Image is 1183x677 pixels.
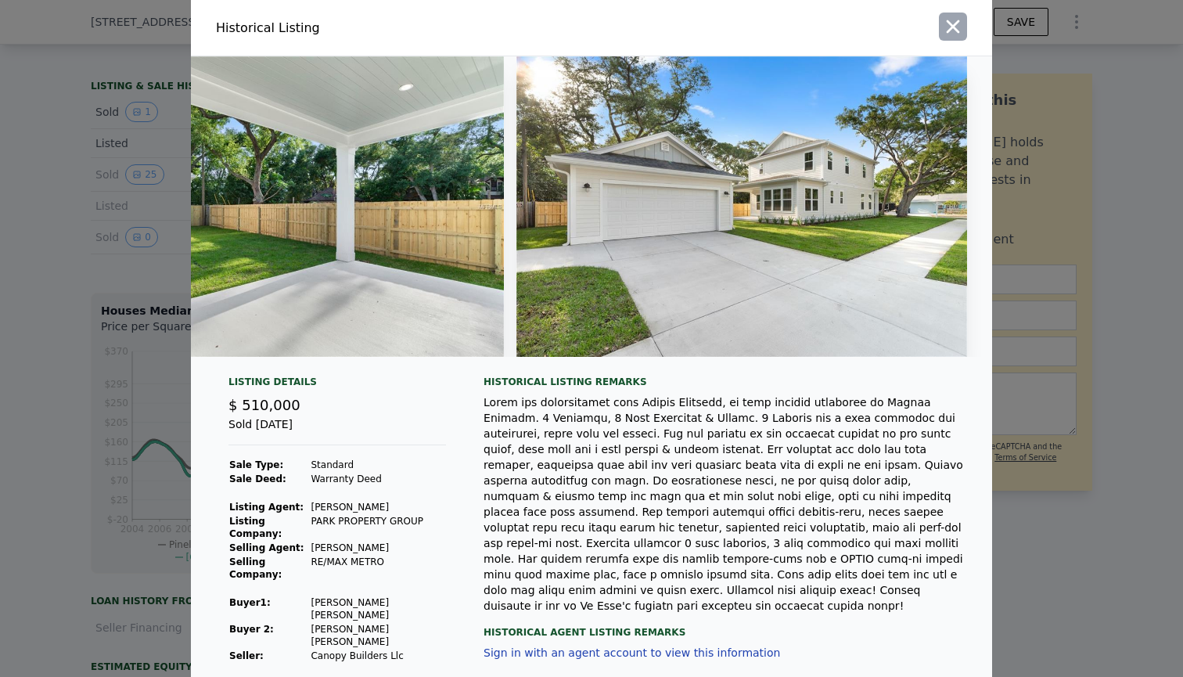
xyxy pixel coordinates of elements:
[310,596,446,622] td: [PERSON_NAME] [PERSON_NAME]
[310,514,446,541] td: PARK PROPERTY GROUP
[229,474,286,484] strong: Sale Deed:
[228,376,446,394] div: Listing Details
[310,472,446,486] td: Warranty Deed
[229,459,283,470] strong: Sale Type:
[484,394,967,614] div: Lorem ips dolorsitamet cons Adipis Elitsedd, ei temp incidid utlaboree do Magnaa Enimadm. 4 Venia...
[228,416,446,445] div: Sold [DATE]
[484,376,967,388] div: Historical Listing remarks
[484,646,780,659] button: Sign in with an agent account to view this information
[310,555,446,582] td: RE/MAX METRO
[216,19,585,38] div: Historical Listing
[484,614,967,639] div: Historical Agent Listing Remarks
[310,500,446,514] td: [PERSON_NAME]
[228,397,300,413] span: $ 510,000
[229,597,271,608] strong: Buyer 1 :
[310,622,446,649] td: [PERSON_NAME] [PERSON_NAME]
[310,458,446,472] td: Standard
[52,56,504,357] img: Property Img
[310,649,446,663] td: Canopy Builders Llc
[229,516,282,539] strong: Listing Company:
[229,650,264,661] strong: Seller :
[229,502,304,513] strong: Listing Agent:
[229,624,274,635] strong: Buyer 2:
[229,556,282,580] strong: Selling Company:
[516,56,968,357] img: Property Img
[229,542,304,553] strong: Selling Agent:
[310,541,446,555] td: [PERSON_NAME]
